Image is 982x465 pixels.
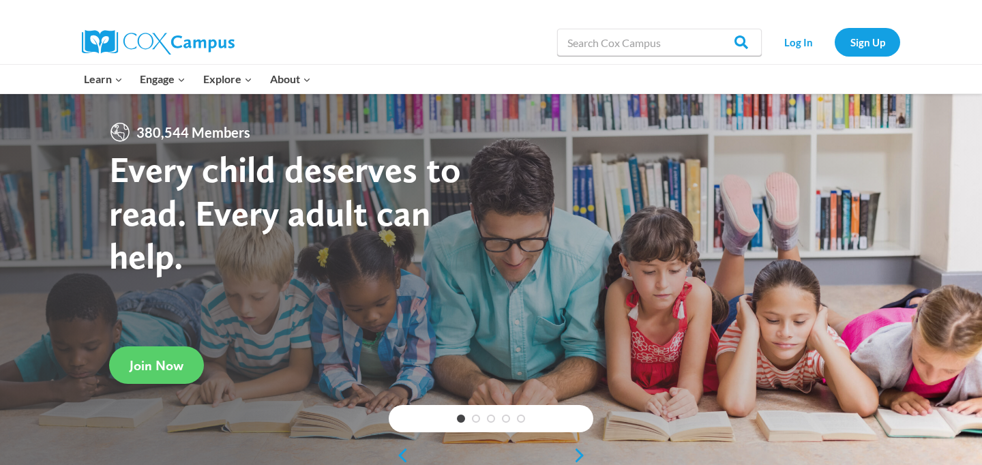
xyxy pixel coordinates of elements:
span: Join Now [130,357,183,374]
a: 5 [517,415,525,423]
a: 3 [487,415,495,423]
strong: Every child deserves to read. Every adult can help. [109,147,461,277]
span: Learn [84,70,123,88]
span: Engage [140,70,185,88]
a: Log In [769,28,828,56]
a: 2 [472,415,480,423]
a: Sign Up [835,28,900,56]
img: Cox Campus [82,30,235,55]
a: 1 [457,415,465,423]
span: About [270,70,311,88]
a: 4 [502,415,510,423]
input: Search Cox Campus [557,29,762,56]
span: Explore [203,70,252,88]
nav: Primary Navigation [75,65,319,93]
a: previous [389,447,409,464]
nav: Secondary Navigation [769,28,900,56]
span: 380,544 Members [131,121,256,143]
a: next [573,447,593,464]
a: Join Now [109,346,204,384]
